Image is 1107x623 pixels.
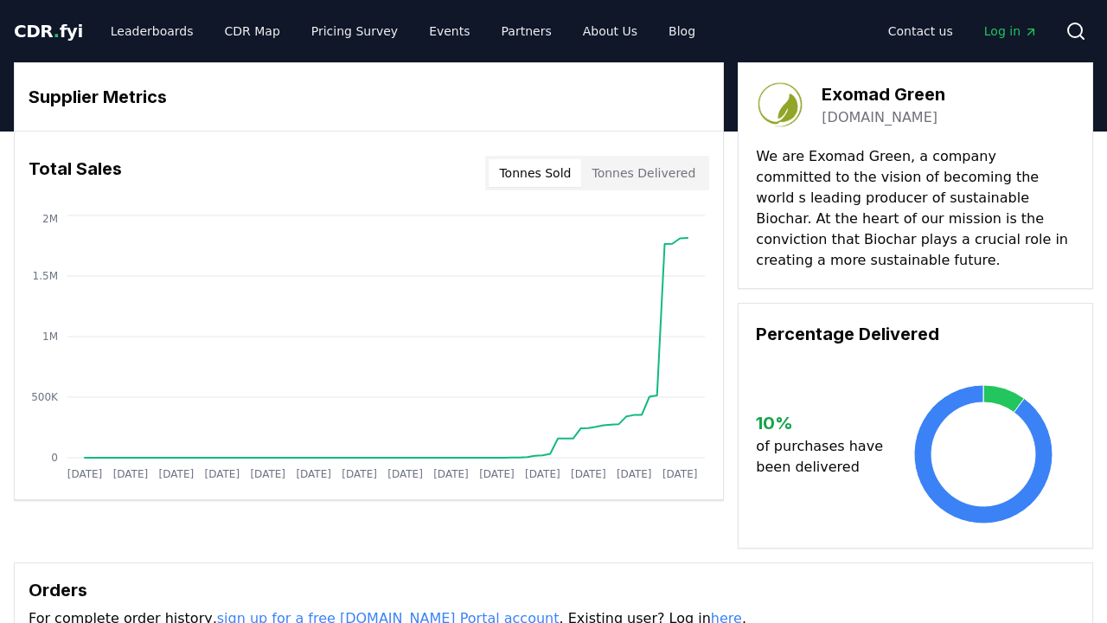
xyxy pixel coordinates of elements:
[33,270,58,282] tspan: 1.5M
[415,16,483,47] a: Events
[51,452,58,464] tspan: 0
[756,146,1075,271] p: We are Exomad Green, a company committed to the vision of becoming the world s leading producer o...
[756,80,804,129] img: Exomad Green-logo
[250,468,285,480] tspan: [DATE]
[29,156,122,190] h3: Total Sales
[581,159,706,187] button: Tonnes Delivered
[655,16,709,47] a: Blog
[14,19,83,43] a: CDR.fyi
[489,159,581,187] button: Tonnes Sold
[874,16,967,47] a: Contact us
[342,468,377,480] tspan: [DATE]
[113,468,149,480] tspan: [DATE]
[159,468,195,480] tspan: [DATE]
[67,468,103,480] tspan: [DATE]
[874,16,1052,47] nav: Main
[569,16,651,47] a: About Us
[756,321,1075,347] h3: Percentage Delivered
[97,16,709,47] nav: Main
[31,391,59,403] tspan: 500K
[479,468,515,480] tspan: [DATE]
[42,213,58,225] tspan: 2M
[488,16,566,47] a: Partners
[433,468,469,480] tspan: [DATE]
[525,468,560,480] tspan: [DATE]
[756,436,891,478] p: of purchases have been delivered
[97,16,208,47] a: Leaderboards
[970,16,1052,47] a: Log in
[984,22,1038,40] span: Log in
[662,468,698,480] tspan: [DATE]
[29,577,1078,603] h3: Orders
[205,468,240,480] tspan: [DATE]
[211,16,294,47] a: CDR Map
[296,468,331,480] tspan: [DATE]
[617,468,652,480] tspan: [DATE]
[14,21,83,42] span: CDR fyi
[29,84,709,110] h3: Supplier Metrics
[822,107,937,128] a: [DOMAIN_NAME]
[298,16,412,47] a: Pricing Survey
[387,468,423,480] tspan: [DATE]
[54,21,60,42] span: .
[822,81,945,107] h3: Exomad Green
[571,468,606,480] tspan: [DATE]
[756,410,891,436] h3: 10 %
[42,331,58,343] tspan: 1M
